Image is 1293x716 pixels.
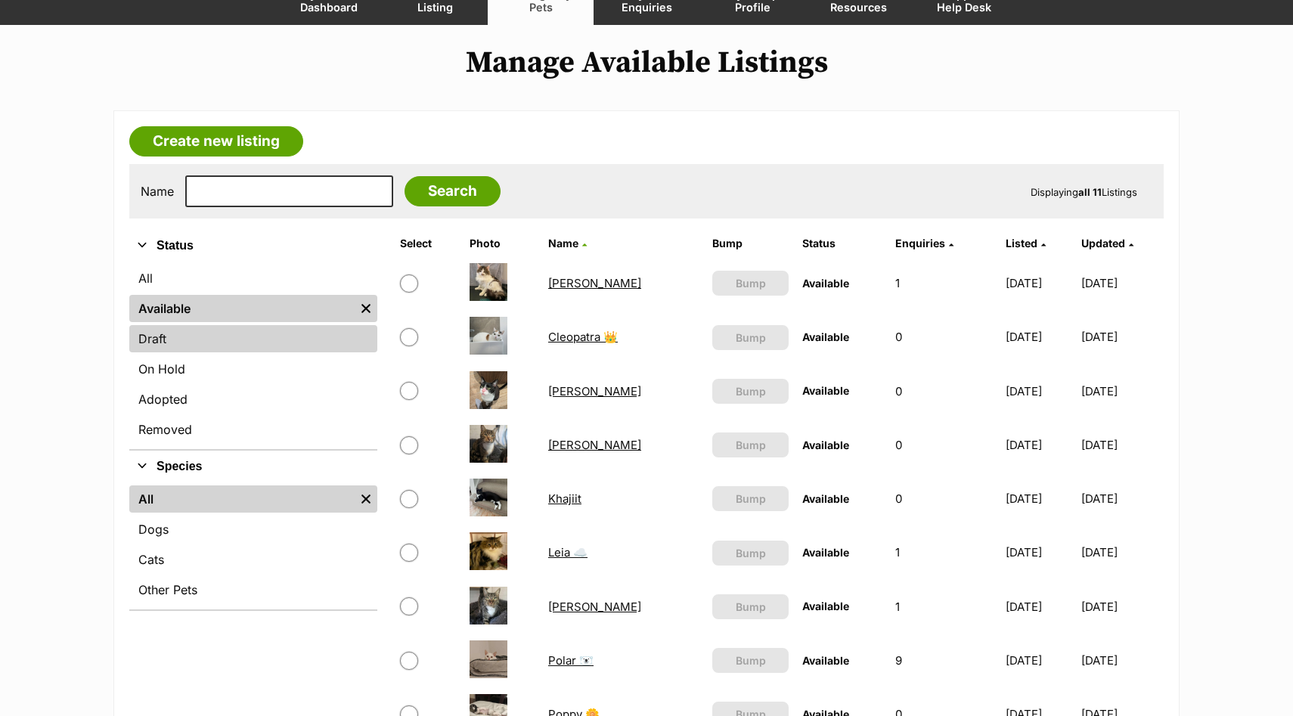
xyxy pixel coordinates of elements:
[889,419,998,471] td: 0
[129,295,355,322] a: Available
[1081,237,1125,250] span: Updated
[1081,473,1162,525] td: [DATE]
[141,184,174,198] label: Name
[712,379,789,404] button: Bump
[895,237,953,250] a: Enquiries
[712,325,789,350] button: Bump
[802,492,849,505] span: Available
[1081,257,1162,309] td: [DATE]
[1081,581,1162,633] td: [DATE]
[736,599,766,615] span: Bump
[129,325,377,352] a: Draft
[1000,473,1081,525] td: [DATE]
[548,276,641,290] a: [PERSON_NAME]
[1081,365,1162,417] td: [DATE]
[548,237,587,250] a: Name
[1081,526,1162,578] td: [DATE]
[712,594,789,619] button: Bump
[129,355,377,383] a: On Hold
[129,546,377,573] a: Cats
[129,576,377,603] a: Other Pets
[129,262,377,449] div: Status
[1006,237,1037,250] span: Listed
[712,486,789,511] button: Bump
[736,383,766,399] span: Bump
[895,237,945,250] span: translation missing: en.admin.listings.index.attributes.enquiries
[129,126,303,157] a: Create new listing
[712,432,789,457] button: Bump
[1000,581,1081,633] td: [DATE]
[736,652,766,668] span: Bump
[1081,419,1162,471] td: [DATE]
[1031,186,1137,198] span: Displaying Listings
[736,491,766,507] span: Bump
[1081,634,1162,687] td: [DATE]
[802,600,849,612] span: Available
[129,386,377,413] a: Adopted
[802,384,849,397] span: Available
[1000,311,1081,363] td: [DATE]
[889,473,998,525] td: 0
[548,330,618,344] a: Cleopatra 👑
[802,330,849,343] span: Available
[1078,186,1102,198] strong: all 11
[129,485,355,513] a: All
[548,600,641,614] a: [PERSON_NAME]
[1000,526,1081,578] td: [DATE]
[736,437,766,453] span: Bump
[129,482,377,609] div: Species
[1000,634,1081,687] td: [DATE]
[129,265,377,292] a: All
[712,648,789,673] button: Bump
[1081,311,1162,363] td: [DATE]
[712,541,789,566] button: Bump
[889,365,998,417] td: 0
[712,271,789,296] button: Bump
[129,457,377,476] button: Species
[802,546,849,559] span: Available
[706,231,795,256] th: Bump
[405,176,501,206] input: Search
[736,545,766,561] span: Bump
[1081,237,1133,250] a: Updated
[129,516,377,543] a: Dogs
[802,654,849,667] span: Available
[1000,257,1081,309] td: [DATE]
[548,653,594,668] a: Polar 🐻‍❄️
[548,438,641,452] a: [PERSON_NAME]
[889,257,998,309] td: 1
[355,485,377,513] a: Remove filter
[1006,237,1046,250] a: Listed
[1000,365,1081,417] td: [DATE]
[889,526,998,578] td: 1
[889,311,998,363] td: 0
[736,330,766,346] span: Bump
[129,416,377,443] a: Removed
[889,581,998,633] td: 1
[548,237,578,250] span: Name
[129,236,377,256] button: Status
[1000,419,1081,471] td: [DATE]
[802,439,849,451] span: Available
[464,231,541,256] th: Photo
[355,295,377,322] a: Remove filter
[394,231,462,256] th: Select
[548,545,588,559] a: Leia ☁️
[796,231,888,256] th: Status
[736,275,766,291] span: Bump
[548,491,581,506] a: Khajiit
[802,277,849,290] span: Available
[889,634,998,687] td: 9
[548,384,641,398] a: [PERSON_NAME]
